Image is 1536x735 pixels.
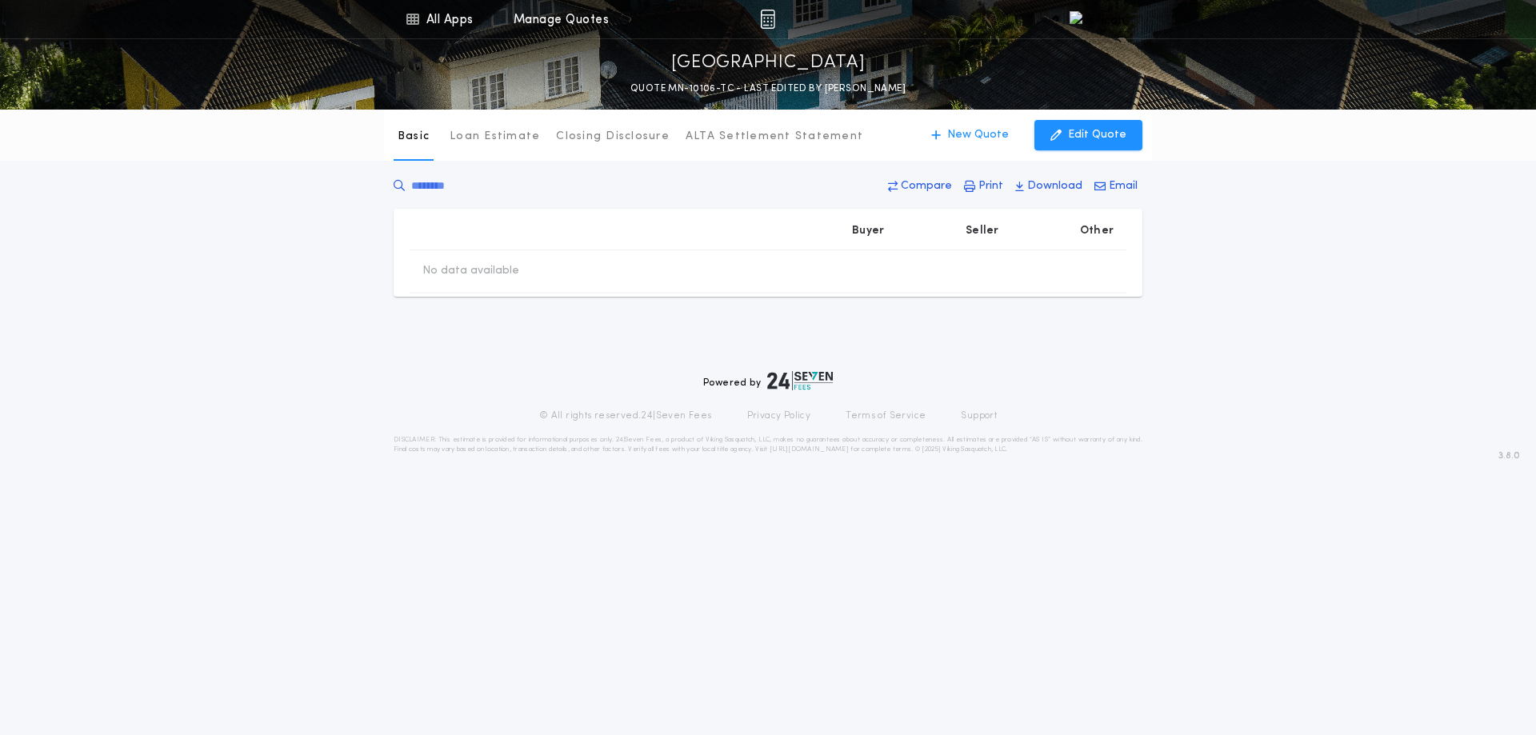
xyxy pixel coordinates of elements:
[394,435,1142,454] p: DISCLAIMER: This estimate is provided for informational purposes only. 24|Seven Fees, a product o...
[671,50,866,76] p: [GEOGRAPHIC_DATA]
[901,178,952,194] p: Compare
[1090,172,1142,201] button: Email
[846,409,926,422] a: Terms of Service
[1498,449,1520,463] span: 3.8.0
[630,81,906,97] p: QUOTE MN-10106-TC - LAST EDITED BY [PERSON_NAME]
[1070,11,1125,27] img: vs-icon
[883,172,957,201] button: Compare
[539,409,712,422] p: © All rights reserved. 24|Seven Fees
[410,250,532,292] td: No data available
[961,409,997,422] a: Support
[947,127,1009,143] p: New Quote
[556,129,670,145] p: Closing Disclosure
[1027,178,1082,194] p: Download
[1010,172,1087,201] button: Download
[959,172,1008,201] button: Print
[767,371,833,390] img: logo
[1080,223,1114,239] p: Other
[686,129,863,145] p: ALTA Settlement Statement
[770,446,849,453] a: [URL][DOMAIN_NAME]
[747,409,811,422] a: Privacy Policy
[703,371,833,390] div: Powered by
[852,223,884,239] p: Buyer
[1034,120,1142,150] button: Edit Quote
[966,223,999,239] p: Seller
[1068,127,1126,143] p: Edit Quote
[1109,178,1138,194] p: Email
[450,129,540,145] p: Loan Estimate
[398,129,430,145] p: Basic
[915,120,1025,150] button: New Quote
[760,10,775,29] img: img
[978,178,1003,194] p: Print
